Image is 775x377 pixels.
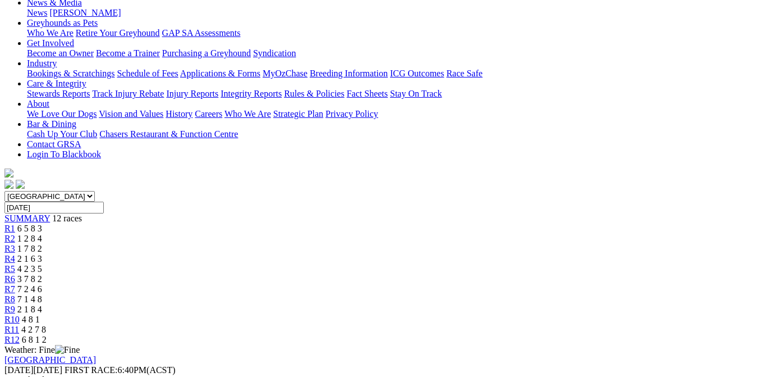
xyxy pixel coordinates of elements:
a: News [27,8,47,17]
a: Login To Blackbook [27,149,101,159]
span: 6:40PM(ACST) [65,365,176,375]
span: 1 7 8 2 [17,244,42,253]
div: Industry [27,69,771,79]
div: Bar & Dining [27,129,771,139]
a: Who We Are [224,109,271,119]
span: Weather: Fine [4,345,80,355]
span: 4 8 1 [22,315,40,324]
a: Who We Are [27,28,74,38]
span: 4 2 7 8 [21,325,46,334]
div: Greyhounds as Pets [27,28,771,38]
a: MyOzChase [263,69,308,78]
a: Schedule of Fees [117,69,178,78]
a: Privacy Policy [325,109,378,119]
a: Chasers Restaurant & Function Centre [99,129,238,139]
a: R4 [4,254,15,264]
a: Bar & Dining [27,119,76,129]
a: R8 [4,294,15,304]
a: Careers [195,109,222,119]
a: History [166,109,192,119]
a: Integrity Reports [221,89,282,98]
a: Stay On Track [390,89,442,98]
a: Applications & Forms [180,69,260,78]
img: twitter.svg [16,180,25,189]
span: 6 5 8 3 [17,224,42,233]
div: News & Media [27,8,771,18]
a: About [27,99,49,108]
img: facebook.svg [4,180,13,189]
a: Greyhounds as Pets [27,18,98,28]
a: Bookings & Scratchings [27,69,114,78]
a: R12 [4,335,20,344]
a: [GEOGRAPHIC_DATA] [4,355,96,365]
div: Get Involved [27,48,771,58]
a: Cash Up Your Club [27,129,97,139]
span: [DATE] [4,365,62,375]
span: 4 2 3 5 [17,264,42,274]
span: 3 7 8 2 [17,274,42,284]
a: R9 [4,305,15,314]
a: ICG Outcomes [390,69,444,78]
a: R1 [4,224,15,233]
a: Contact GRSA [27,139,81,149]
a: Rules & Policies [284,89,345,98]
a: Care & Integrity [27,79,86,88]
div: Care & Integrity [27,89,771,99]
span: 12 races [52,214,82,223]
a: Strategic Plan [273,109,323,119]
a: Injury Reports [166,89,218,98]
a: Get Involved [27,38,74,48]
a: R3 [4,244,15,253]
a: Stewards Reports [27,89,90,98]
img: Fine [55,345,80,355]
a: R2 [4,234,15,243]
a: Fact Sheets [347,89,388,98]
span: FIRST RACE: [65,365,117,375]
a: SUMMARY [4,214,50,223]
a: Become a Trainer [96,48,160,58]
span: [DATE] [4,365,34,375]
span: 6 8 1 2 [22,335,47,344]
span: 1 2 8 4 [17,234,42,243]
a: Track Injury Rebate [92,89,164,98]
a: R11 [4,325,19,334]
div: About [27,109,771,119]
input: Select date [4,202,104,214]
a: Breeding Information [310,69,388,78]
a: Syndication [253,48,296,58]
a: R6 [4,274,15,284]
a: R10 [4,315,20,324]
span: 2 1 8 4 [17,305,42,314]
a: Become an Owner [27,48,94,58]
a: R5 [4,264,15,274]
a: Vision and Values [99,109,163,119]
span: 7 2 4 6 [17,284,42,294]
span: 2 1 6 3 [17,254,42,264]
img: logo-grsa-white.png [4,169,13,178]
a: Retire Your Greyhound [76,28,160,38]
a: We Love Our Dogs [27,109,97,119]
a: R7 [4,284,15,294]
span: 7 1 4 8 [17,294,42,304]
a: Industry [27,58,57,68]
a: Race Safe [446,69,482,78]
a: [PERSON_NAME] [49,8,121,17]
a: GAP SA Assessments [162,28,241,38]
a: Purchasing a Greyhound [162,48,251,58]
